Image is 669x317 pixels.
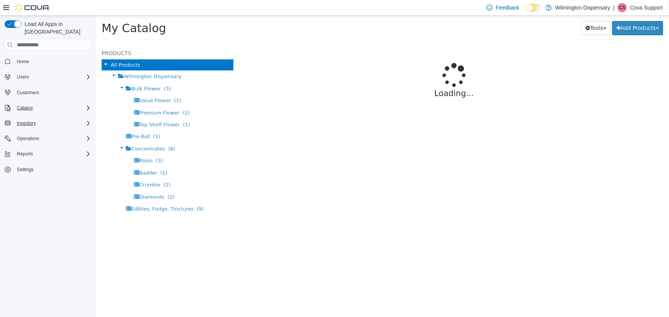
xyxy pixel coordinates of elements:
[72,130,79,136] span: (8)
[60,142,67,148] span: (3)
[17,136,39,142] span: Operations
[2,72,94,82] button: Users
[17,59,29,65] span: Home
[485,5,515,20] button: Tools
[28,58,86,64] span: Wilmington Dispensary
[14,56,91,66] span: Home
[526,4,542,12] input: Dark Mode
[6,6,70,19] span: My Catalog
[43,94,84,100] span: Premium Flower
[2,164,94,175] button: Settings
[14,149,36,158] button: Reports
[14,119,39,128] button: Inventory
[14,88,91,97] span: Customers
[101,190,108,196] span: (9)
[15,46,44,52] span: All Products
[43,178,68,184] span: Diamonds
[2,103,94,113] button: Catalog
[43,82,75,88] span: Value Flower
[619,3,626,12] span: CS
[43,154,61,160] span: Badder
[2,118,94,129] button: Inventory
[78,82,85,88] span: (1)
[613,3,615,12] p: |
[2,56,94,67] button: Home
[2,133,94,144] button: Operations
[2,87,94,98] button: Customers
[15,4,50,11] img: Cova
[516,5,567,20] button: Add Products
[6,33,138,42] h5: Products
[64,154,71,160] span: (1)
[14,134,91,143] span: Operations
[14,134,43,143] button: Operations
[35,190,97,196] span: Edibles, Fudge, Tinctures
[17,74,29,80] span: Users
[68,166,75,172] span: (2)
[68,70,75,76] span: (3)
[17,151,33,157] span: Reports
[14,57,32,66] a: Home
[5,52,91,195] nav: Complex example
[14,103,36,113] button: Catalog
[17,105,33,111] span: Catalog
[630,3,663,12] p: Cova Support
[17,167,33,173] span: Settings
[17,90,39,96] span: Customers
[14,103,91,113] span: Catalog
[14,88,42,97] a: Customers
[35,118,54,124] span: Pre-Roll
[36,70,64,76] span: Bulk Flower
[36,130,69,136] span: Concentrates
[17,120,36,126] span: Inventory
[14,119,91,128] span: Inventory
[72,178,79,184] span: (2)
[43,142,57,148] span: Rosin
[21,20,91,36] span: Load All Apps in [GEOGRAPHIC_DATA]
[2,149,94,159] button: Reports
[172,72,544,84] p: Loading...
[14,165,36,174] a: Settings
[14,165,91,174] span: Settings
[496,4,519,11] span: Feedback
[87,106,94,112] span: (1)
[87,94,94,100] span: (1)
[618,3,627,12] div: Cova Support
[58,118,64,124] span: (1)
[14,72,32,82] button: Users
[14,149,91,158] span: Reports
[43,166,64,172] span: Crumble
[14,72,91,82] span: Users
[43,106,84,112] span: Top Shelf Flower
[556,3,610,12] p: Wilmington Dispensary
